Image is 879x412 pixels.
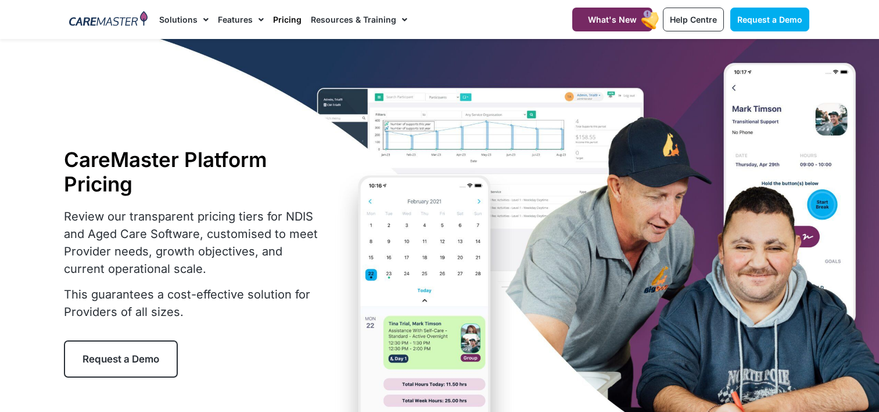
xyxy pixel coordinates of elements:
[663,8,724,31] a: Help Centre
[670,15,717,24] span: Help Centre
[64,208,325,278] p: Review our transparent pricing tiers for NDIS and Aged Care Software, customised to meet Provider...
[730,8,809,31] a: Request a Demo
[64,147,325,196] h1: CareMaster Platform Pricing
[64,340,178,378] a: Request a Demo
[82,353,159,365] span: Request a Demo
[64,286,325,321] p: This guarantees a cost-effective solution for Providers of all sizes.
[737,15,802,24] span: Request a Demo
[69,11,148,29] img: CareMaster Logo
[588,15,637,24] span: What's New
[572,8,652,31] a: What's New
